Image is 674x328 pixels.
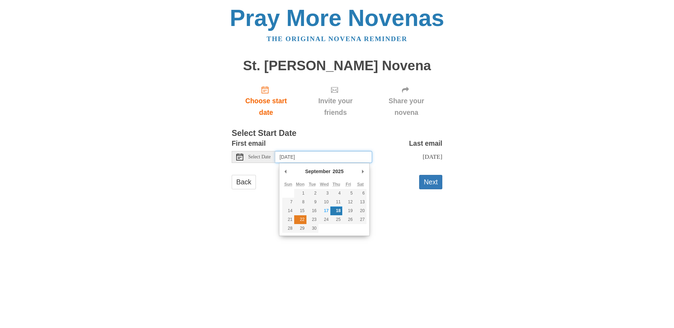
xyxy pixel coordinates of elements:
abbr: Wednesday [320,182,329,187]
button: 18 [330,206,342,215]
abbr: Sunday [284,182,292,187]
button: 1 [294,189,306,198]
div: 2025 [332,166,345,177]
button: 9 [306,198,318,206]
button: 26 [342,215,354,224]
span: [DATE] [423,153,442,160]
button: Next Month [359,166,366,177]
button: 19 [342,206,354,215]
div: Click "Next" to confirm your start date first. [300,80,370,122]
button: 3 [318,189,330,198]
button: 12 [342,198,354,206]
abbr: Friday [346,182,351,187]
button: Previous Month [282,166,289,177]
button: 21 [282,215,294,224]
button: 30 [306,224,318,233]
button: 10 [318,198,330,206]
button: 15 [294,206,306,215]
h1: St. [PERSON_NAME] Novena [232,58,442,73]
button: Next [419,175,442,189]
a: Pray More Novenas [230,5,444,31]
button: 23 [306,215,318,224]
abbr: Monday [296,182,305,187]
button: 7 [282,198,294,206]
button: 27 [355,215,366,224]
span: Select Date [248,155,271,159]
button: 14 [282,206,294,215]
div: Click "Next" to confirm your start date first. [370,80,442,122]
label: Last email [409,138,442,149]
span: Share your novena [377,95,435,118]
button: 8 [294,198,306,206]
button: 20 [355,206,366,215]
input: Use the arrow keys to pick a date [275,151,372,163]
abbr: Thursday [332,182,340,187]
a: The original novena reminder [267,35,408,42]
button: 17 [318,206,330,215]
button: 29 [294,224,306,233]
button: 5 [342,189,354,198]
button: 28 [282,224,294,233]
a: Choose start date [232,80,300,122]
button: 2 [306,189,318,198]
label: First email [232,138,266,149]
span: Invite your friends [308,95,363,118]
div: September [304,166,331,177]
span: Choose start date [239,95,293,118]
abbr: Saturday [357,182,364,187]
button: 11 [330,198,342,206]
button: 13 [355,198,366,206]
button: 16 [306,206,318,215]
a: Back [232,175,256,189]
button: 22 [294,215,306,224]
button: 25 [330,215,342,224]
abbr: Tuesday [309,182,316,187]
button: 6 [355,189,366,198]
button: 24 [318,215,330,224]
button: 4 [330,189,342,198]
h3: Select Start Date [232,129,442,138]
